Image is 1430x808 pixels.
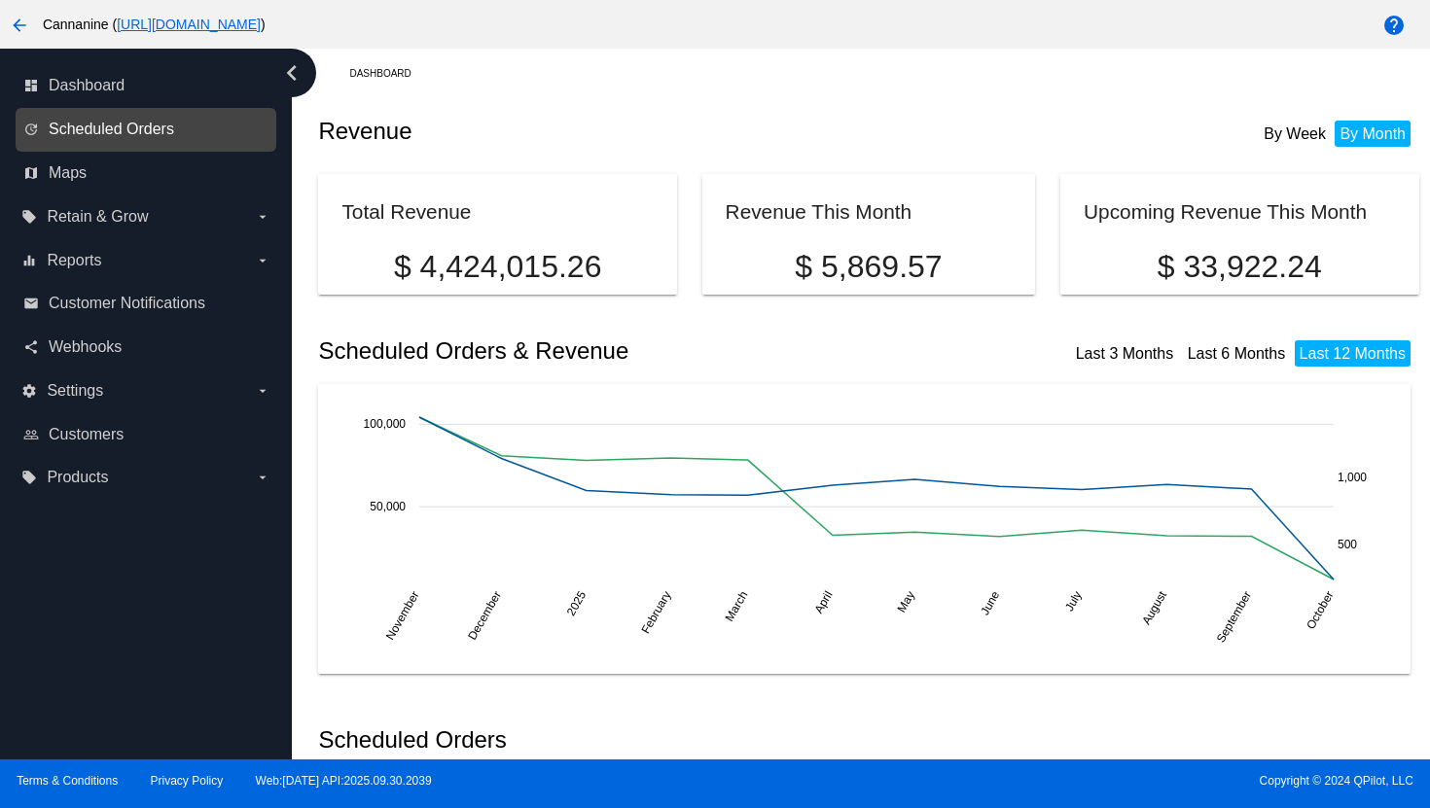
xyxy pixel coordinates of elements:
a: map Maps [23,158,270,189]
a: dashboard Dashboard [23,70,270,101]
a: Privacy Policy [151,774,224,788]
i: equalizer [21,253,37,268]
text: 50,000 [371,500,407,513]
i: arrow_drop_down [255,383,270,399]
i: arrow_drop_down [255,209,270,225]
h2: Upcoming Revenue This Month [1084,200,1367,223]
text: December [466,588,505,642]
mat-icon: arrow_back [8,14,31,37]
i: arrow_drop_down [255,253,270,268]
h2: Revenue This Month [726,200,912,223]
i: map [23,165,39,181]
i: share [23,339,39,355]
li: By Week [1259,121,1331,147]
i: email [23,296,39,311]
span: Retain & Grow [47,208,148,226]
a: Terms & Conditions [17,774,118,788]
span: Products [47,469,108,486]
text: 1,000 [1338,471,1367,484]
text: April [812,588,836,615]
a: people_outline Customers [23,419,270,450]
text: August [1140,588,1170,627]
p: $ 33,922.24 [1084,249,1395,285]
i: people_outline [23,427,39,442]
mat-icon: help [1382,14,1406,37]
i: settings [21,383,37,399]
span: Cannanine ( ) [43,17,266,32]
i: dashboard [23,78,39,93]
text: 500 [1338,537,1357,550]
span: Scheduled Orders [49,121,174,138]
span: Reports [47,252,101,269]
h2: Total Revenue [341,200,471,223]
text: May [895,588,917,615]
p: $ 5,869.57 [726,249,1013,285]
a: update Scheduled Orders [23,114,270,145]
li: By Month [1335,121,1411,147]
a: share Webhooks [23,332,270,363]
text: November [383,588,422,642]
text: February [639,588,674,636]
span: Maps [49,164,87,182]
text: September [1214,588,1254,645]
i: local_offer [21,470,37,485]
i: local_offer [21,209,37,225]
p: $ 4,424,015.26 [341,249,653,285]
h2: Revenue [318,118,869,145]
text: June [979,588,1003,617]
h2: Scheduled Orders & Revenue [318,337,869,365]
i: update [23,122,39,137]
span: Settings [47,382,103,400]
a: Last 12 Months [1300,345,1406,362]
text: July [1062,588,1085,613]
span: Customer Notifications [49,295,205,312]
i: chevron_left [276,57,307,88]
span: Copyright © 2024 QPilot, LLC [732,774,1413,788]
a: [URL][DOMAIN_NAME] [117,17,261,32]
i: arrow_drop_down [255,470,270,485]
text: 2025 [564,588,590,617]
h2: Scheduled Orders [318,726,869,754]
span: Customers [49,426,124,443]
a: Last 6 Months [1188,345,1286,362]
text: 100,000 [364,417,407,431]
a: email Customer Notifications [23,288,270,319]
span: Webhooks [49,338,122,356]
text: March [723,588,751,623]
a: Last 3 Months [1076,345,1174,362]
a: Web:[DATE] API:2025.09.30.2039 [256,774,432,788]
text: October [1305,588,1337,631]
span: Dashboard [49,77,125,94]
a: Dashboard [349,58,428,88]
